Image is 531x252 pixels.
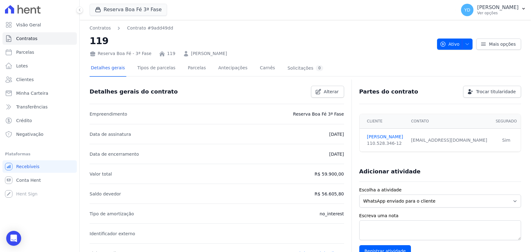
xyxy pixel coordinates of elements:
[5,150,74,158] div: Plataformas
[167,50,175,57] a: 119
[2,160,77,173] a: Recebíveis
[287,65,323,71] div: Solicitações
[136,60,177,77] a: Tipos de parcelas
[2,128,77,140] a: Negativação
[359,88,418,95] h3: Partes do contrato
[16,76,34,83] span: Clientes
[411,137,488,144] div: [EMAIL_ADDRESS][DOMAIN_NAME]
[90,110,127,118] p: Empreendimento
[90,34,432,48] h2: 119
[367,134,404,140] a: [PERSON_NAME]
[90,150,139,158] p: Data de encerramento
[191,50,227,57] a: [PERSON_NAME]
[2,87,77,99] a: Minha Carteira
[2,46,77,58] a: Parcelas
[367,140,404,147] div: 110.528.346-12
[456,1,531,19] button: YD [PERSON_NAME] Ver opções
[2,73,77,86] a: Clientes
[6,231,21,246] div: Open Intercom Messenger
[314,170,344,178] p: R$ 59.900,00
[492,129,521,152] td: Sim
[476,39,521,50] a: Mais opções
[90,60,126,77] a: Detalhes gerais
[16,35,37,42] span: Contratos
[286,60,324,77] a: Solicitações0
[407,114,492,129] th: Contato
[127,25,173,31] a: Contrato #9add49dd
[90,25,432,31] nav: Breadcrumb
[16,177,41,183] span: Conta Hent
[359,187,521,193] label: Escolha a atividade
[90,230,135,237] p: Identificador externo
[16,131,44,137] span: Negativação
[90,50,151,57] div: Reserva Boa Fé - 3ª Fase
[2,19,77,31] a: Visão Geral
[90,4,167,16] button: Reserva Boa Fé 3ª Fase
[437,39,473,50] button: Ativo
[90,170,112,178] p: Valor total
[16,117,32,124] span: Crédito
[477,4,519,11] p: [PERSON_NAME]
[359,213,521,219] label: Escreva uma nota
[359,168,421,175] h3: Adicionar atividade
[90,25,111,31] a: Contratos
[329,150,344,158] p: [DATE]
[489,41,516,47] span: Mais opções
[16,22,41,28] span: Visão Geral
[16,49,34,55] span: Parcelas
[464,8,470,12] span: YD
[477,11,519,16] p: Ver opções
[476,89,516,95] span: Trocar titularidade
[324,89,339,95] span: Alterar
[16,63,28,69] span: Lotes
[360,114,408,129] th: Cliente
[463,86,521,98] a: Trocar titularidade
[2,60,77,72] a: Lotes
[259,60,276,77] a: Carnês
[90,25,173,31] nav: Breadcrumb
[16,104,48,110] span: Transferências
[90,210,134,218] p: Tipo de amortização
[440,39,460,50] span: Ativo
[2,114,77,127] a: Crédito
[316,65,323,71] div: 0
[16,90,48,96] span: Minha Carteira
[187,60,207,77] a: Parcelas
[329,131,344,138] p: [DATE]
[90,131,131,138] p: Data de assinatura
[2,174,77,186] a: Conta Hent
[311,86,344,98] a: Alterar
[293,110,344,118] p: Reserva Boa Fé 3ª Fase
[319,210,344,218] p: no_interest
[217,60,249,77] a: Antecipações
[2,32,77,45] a: Contratos
[16,163,40,170] span: Recebíveis
[90,88,178,95] h3: Detalhes gerais do contrato
[90,190,121,198] p: Saldo devedor
[2,101,77,113] a: Transferências
[314,190,344,198] p: R$ 56.605,80
[492,114,521,129] th: Segurado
